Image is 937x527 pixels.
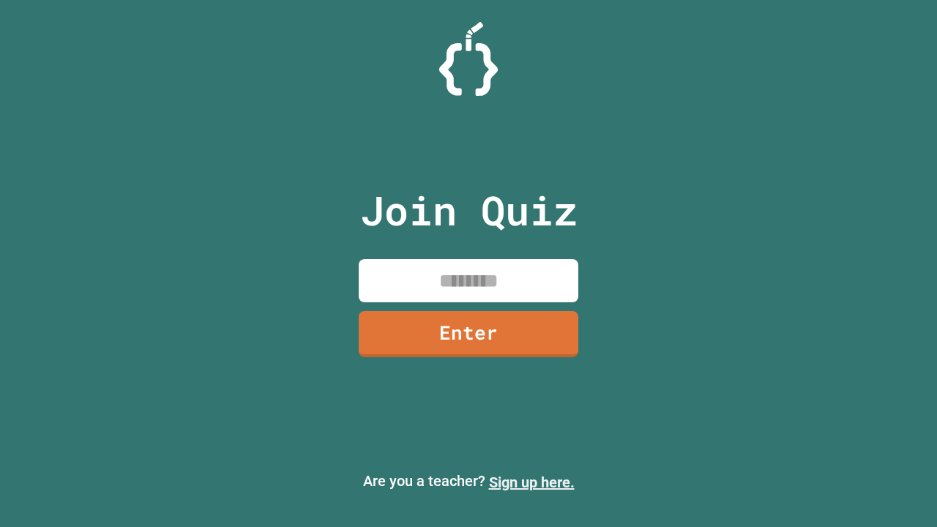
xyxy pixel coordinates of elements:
a: Sign up here. [489,474,575,491]
a: Enter [359,311,578,357]
p: Join Quiz [360,180,578,241]
img: Logo.svg [439,22,498,96]
p: Are you a teacher? [12,470,925,493]
iframe: chat widget [876,468,922,512]
iframe: chat widget [815,405,922,467]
